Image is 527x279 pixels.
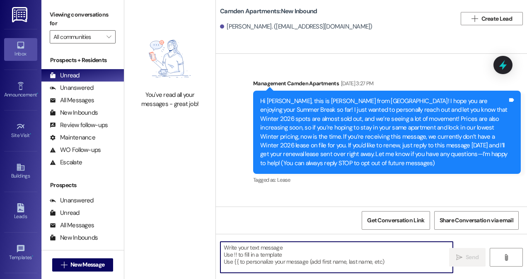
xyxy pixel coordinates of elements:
div: New Inbounds [50,233,98,242]
div: Unanswered [50,196,94,205]
button: Create Lead [461,12,523,25]
div: All Messages [50,96,94,105]
div: Escalate [50,158,82,167]
i:  [106,34,111,40]
a: Buildings [4,160,37,183]
button: Share Conversation via email [434,211,519,230]
div: Hi [PERSON_NAME], this is [PERSON_NAME] from [GEOGRAPHIC_DATA]! I hope you are enjoying your Summ... [260,97,508,168]
div: Management Camden Apartments [253,79,521,91]
div: Review follow-ups [50,121,108,130]
div: Tagged as: [253,174,521,186]
a: Site Visit • [4,120,37,142]
div: Maintenance [50,133,95,142]
button: Send [449,248,486,267]
i:  [456,254,462,261]
span: Share Conversation via email [440,216,513,225]
span: Get Conversation Link [367,216,424,225]
span: • [30,131,31,137]
span: • [37,91,38,96]
div: Prospects [41,181,124,190]
div: Prospects + Residents [41,56,124,65]
button: Get Conversation Link [362,211,430,230]
img: ResiDesk Logo [12,7,29,22]
div: [DATE] 3:27 PM [339,79,374,88]
div: Unread [50,71,80,80]
i:  [471,15,478,22]
div: You've read all your messages - great job! [133,91,206,108]
a: Leads [4,201,37,223]
span: • [32,253,33,259]
img: empty-state [133,31,206,87]
b: Camden Apartments: New Inbound [220,7,317,16]
i:  [61,262,67,268]
i:  [503,254,509,261]
label: Viewing conversations for [50,8,116,30]
span: Create Lead [481,14,512,23]
div: All Messages [50,221,94,230]
div: Unread [50,209,80,217]
div: WO Follow-ups [50,146,101,154]
div: New Inbounds [50,108,98,117]
div: [PERSON_NAME]. ([EMAIL_ADDRESS][DOMAIN_NAME]) [220,22,372,31]
a: Inbox [4,38,37,60]
a: Templates • [4,242,37,264]
span: Send [466,253,479,262]
input: All communities [53,30,102,43]
span: New Message [70,260,104,269]
div: Unanswered [50,84,94,92]
button: New Message [52,258,114,272]
span: Lease [277,176,290,183]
